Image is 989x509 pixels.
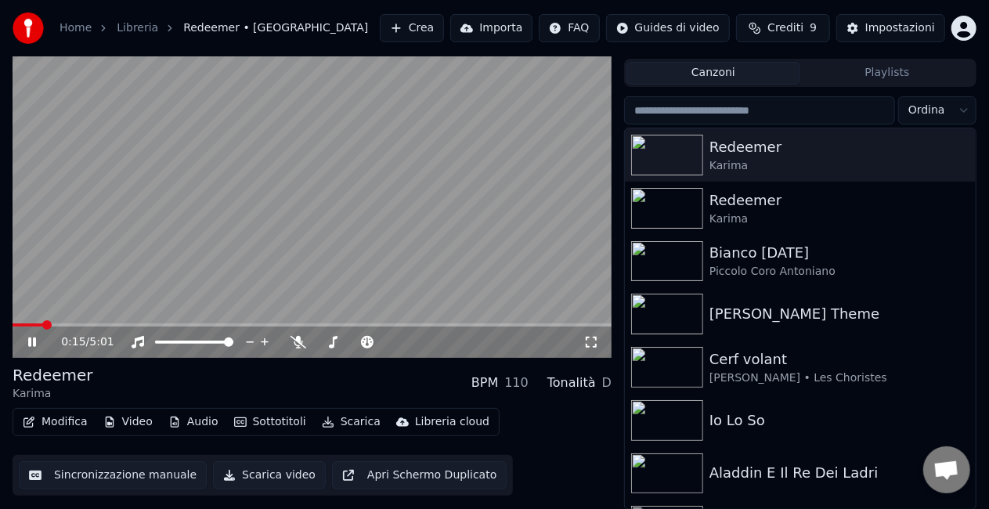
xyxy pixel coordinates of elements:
button: FAQ [539,14,599,42]
button: Crea [380,14,444,42]
div: Redeemer [709,136,969,158]
div: [PERSON_NAME] Theme [709,303,969,325]
div: Tonalità [547,374,596,392]
button: Canzoni [626,62,800,85]
button: Apri Schermo Duplicato [332,461,507,489]
span: Ordina [908,103,945,118]
button: Playlists [800,62,974,85]
button: Sincronizzazione manuale [19,461,207,489]
div: D [602,374,612,392]
button: Audio [162,411,225,433]
button: Video [97,411,159,433]
div: Karima [709,211,969,227]
button: Modifica [16,411,94,433]
div: / [61,334,99,350]
a: Libreria [117,20,158,36]
img: youka [13,13,44,44]
div: Redeemer [709,190,969,211]
div: BPM [471,374,498,392]
button: Scarica [316,411,387,433]
div: Aladdin E Il Re Dei Ladri [709,462,969,484]
nav: breadcrumb [60,20,368,36]
div: Io Lo So [709,410,969,431]
button: Importa [450,14,532,42]
div: Piccolo Coro Antoniano [709,264,969,280]
div: 110 [504,374,529,392]
div: Aprire la chat [923,446,970,493]
span: Redeemer • [GEOGRAPHIC_DATA] [183,20,368,36]
div: Redeemer [13,364,93,386]
span: 9 [810,20,817,36]
button: Sottotitoli [228,411,312,433]
button: Scarica video [213,461,326,489]
button: Impostazioni [836,14,945,42]
div: Impostazioni [865,20,935,36]
div: Bianco [DATE] [709,242,969,264]
span: Crediti [767,20,803,36]
button: Guides di video [606,14,730,42]
div: Libreria cloud [415,414,489,430]
button: Crediti9 [736,14,830,42]
div: Cerf volant [709,348,969,370]
span: 0:15 [61,334,85,350]
a: Home [60,20,92,36]
div: Karima [709,158,969,174]
div: [PERSON_NAME] • Les Choristes [709,370,969,386]
span: 5:01 [89,334,114,350]
div: Karima [13,386,93,402]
